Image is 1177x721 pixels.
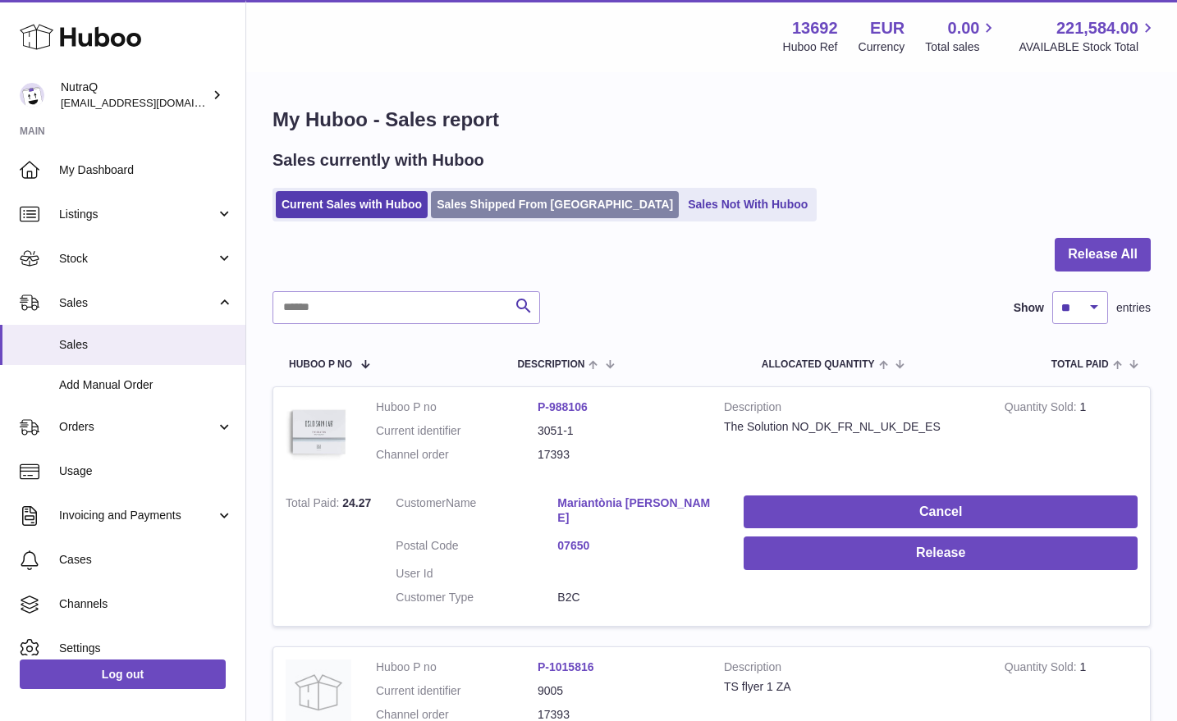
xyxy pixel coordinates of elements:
strong: Description [724,399,980,419]
button: Release [744,536,1138,570]
dd: B2C [557,590,719,605]
span: 0.00 [948,17,980,39]
a: P-988106 [538,400,588,413]
span: Customer [396,496,446,509]
dd: 17393 [538,447,699,463]
strong: 13692 [792,17,838,39]
div: Currency [859,39,905,55]
label: Show [1014,300,1044,316]
dt: User Id [396,566,557,582]
dt: Current identifier [376,683,538,699]
div: NutraQ [61,80,208,111]
h2: Sales currently with Huboo [272,149,484,171]
span: Invoicing and Payments [59,508,216,523]
span: My Dashboard [59,162,233,178]
dt: Huboo P no [376,659,538,675]
span: Description [517,359,584,370]
img: 136921728478892.jpg [286,399,351,465]
td: 1 [992,387,1150,483]
span: Add Manual Order [59,377,233,393]
strong: EUR [870,17,905,39]
div: TS flyer 1 ZA [724,679,980,695]
h1: My Huboo - Sales report [272,107,1151,133]
a: Mariantònia [PERSON_NAME] [557,495,719,527]
a: Current Sales with Huboo [276,191,428,218]
span: Cases [59,552,233,568]
dt: Postal Code [396,538,557,558]
span: Huboo P no [289,359,352,370]
span: Usage [59,463,233,479]
a: P-1015816 [538,660,594,673]
span: AVAILABLE Stock Total [1019,39,1157,55]
a: 07650 [557,538,719,554]
span: Channels [59,596,233,612]
span: Stock [59,251,216,267]
button: Cancel [744,495,1138,529]
dt: Channel order [376,447,538,463]
strong: Quantity Sold [1005,660,1080,678]
button: Release All [1055,238,1151,272]
span: 221,584.00 [1056,17,1138,39]
span: Sales [59,295,216,311]
img: log@nutraq.com [20,83,44,107]
dt: Huboo P no [376,399,538,415]
a: Sales Not With Huboo [682,191,813,218]
span: Settings [59,641,233,656]
a: 221,584.00 AVAILABLE Stock Total [1019,17,1157,55]
span: [EMAIL_ADDRESS][DOMAIN_NAME] [61,96,241,109]
dd: 9005 [538,683,699,699]
span: entries [1116,300,1151,316]
span: ALLOCATED Quantity [762,359,875,370]
dd: 3051-1 [538,423,699,439]
a: Sales Shipped From [GEOGRAPHIC_DATA] [431,191,679,218]
div: The Solution NO_DK_FR_NL_UK_DE_ES [724,419,980,435]
strong: Quantity Sold [1005,400,1080,418]
span: Total sales [925,39,998,55]
strong: Description [724,659,980,679]
a: 0.00 Total sales [925,17,998,55]
span: Listings [59,207,216,222]
span: Total paid [1051,359,1109,370]
span: Orders [59,419,216,435]
span: Sales [59,337,233,353]
dt: Customer Type [396,590,557,605]
strong: Total Paid [286,496,342,513]
dt: Name [396,495,557,531]
a: Log out [20,659,226,689]
dt: Current identifier [376,423,538,439]
div: Huboo Ref [783,39,838,55]
span: 24.27 [342,496,371,509]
